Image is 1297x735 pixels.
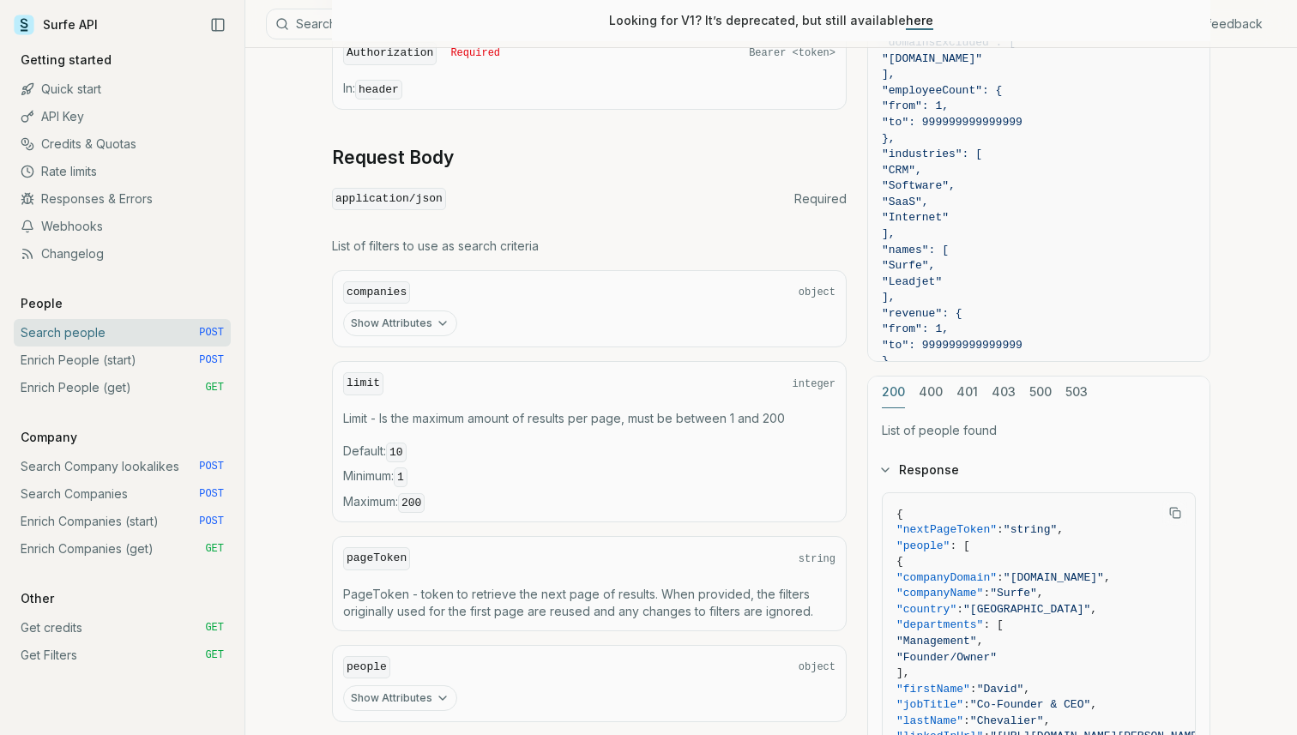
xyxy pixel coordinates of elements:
[14,185,231,213] a: Responses & Errors
[1065,377,1088,408] button: 503
[14,130,231,158] a: Credits & Quotas
[1037,587,1044,599] span: ,
[749,46,836,60] span: Bearer <token>
[14,590,61,607] p: Other
[896,635,977,648] span: "Management"
[332,146,454,170] a: Request Body
[896,666,910,679] span: ],
[896,714,963,727] span: "lastName"
[997,571,1004,584] span: :
[199,515,224,528] span: POST
[794,190,847,208] span: Required
[1023,683,1030,696] span: ,
[14,295,69,312] p: People
[205,12,231,38] button: Collapse Sidebar
[882,377,905,408] button: 200
[205,542,224,556] span: GET
[14,374,231,401] a: Enrich People (get) GET
[450,46,500,60] span: Required
[868,448,1210,492] button: Response
[882,52,982,65] span: "[DOMAIN_NAME]"
[14,642,231,669] a: Get Filters GET
[343,547,410,570] code: pageToken
[14,240,231,268] a: Changelog
[343,372,383,395] code: limit
[882,227,896,240] span: ],
[1044,714,1051,727] span: ,
[799,552,836,566] span: string
[14,535,231,563] a: Enrich Companies (get) GET
[882,116,1023,129] span: "to": 999999999999999
[793,377,836,391] span: integer
[199,353,224,367] span: POST
[199,326,224,340] span: POST
[970,683,977,696] span: :
[983,618,1003,631] span: : [
[882,211,949,224] span: "Internet"
[882,339,1023,352] span: "to": 999999999999999
[896,539,950,552] span: "people"
[882,322,949,335] span: "from": 1,
[205,621,224,635] span: GET
[977,683,1024,696] span: "David"
[882,422,1196,439] p: List of people found
[896,508,903,521] span: {
[14,12,98,38] a: Surfe API
[14,508,231,535] a: Enrich Companies (start) POST
[950,539,969,552] span: : [
[14,429,84,446] p: Company
[882,259,935,272] span: "Surfe",
[896,555,903,568] span: {
[896,587,983,599] span: "companyName"
[332,238,847,255] p: List of filters to use as search criteria
[882,99,949,112] span: "from": 1,
[882,275,942,288] span: "Leadjet"
[343,310,457,336] button: Show Attributes
[1162,500,1188,526] button: Copy Text
[896,571,997,584] span: "companyDomain"
[992,377,1016,408] button: 403
[799,660,836,674] span: object
[882,244,949,256] span: "names": [
[882,68,896,81] span: ],
[882,179,956,192] span: "Software",
[882,148,982,160] span: "industries": [
[343,80,836,99] p: In:
[990,587,1037,599] span: "Surfe"
[882,164,922,177] span: "CRM",
[398,493,425,513] code: 200
[882,291,896,304] span: ],
[963,698,970,711] span: :
[14,158,231,185] a: Rate limits
[983,587,990,599] span: :
[14,75,231,103] a: Quick start
[394,467,407,487] code: 1
[343,443,836,461] span: Default :
[896,651,997,664] span: "Founder/Owner"
[997,523,1004,536] span: :
[1004,523,1057,536] span: "string"
[963,603,1090,616] span: "[GEOGRAPHIC_DATA]"
[896,698,963,711] span: "jobTitle"
[1004,571,1104,584] span: "[DOMAIN_NAME]"
[882,307,962,320] span: "revenue": {
[1057,523,1064,536] span: ,
[919,377,943,408] button: 400
[1178,15,1263,33] a: Give feedback
[205,648,224,662] span: GET
[14,614,231,642] a: Get credits GET
[14,346,231,374] a: Enrich People (start) POST
[199,460,224,473] span: POST
[1104,571,1111,584] span: ,
[1090,603,1097,616] span: ,
[882,132,896,145] span: },
[956,377,978,408] button: 401
[14,51,118,69] p: Getting started
[906,13,933,27] a: here
[343,656,390,679] code: people
[977,635,984,648] span: ,
[343,467,836,486] span: Minimum :
[14,453,231,480] a: Search Company lookalikes POST
[963,714,970,727] span: :
[896,603,956,616] span: "country"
